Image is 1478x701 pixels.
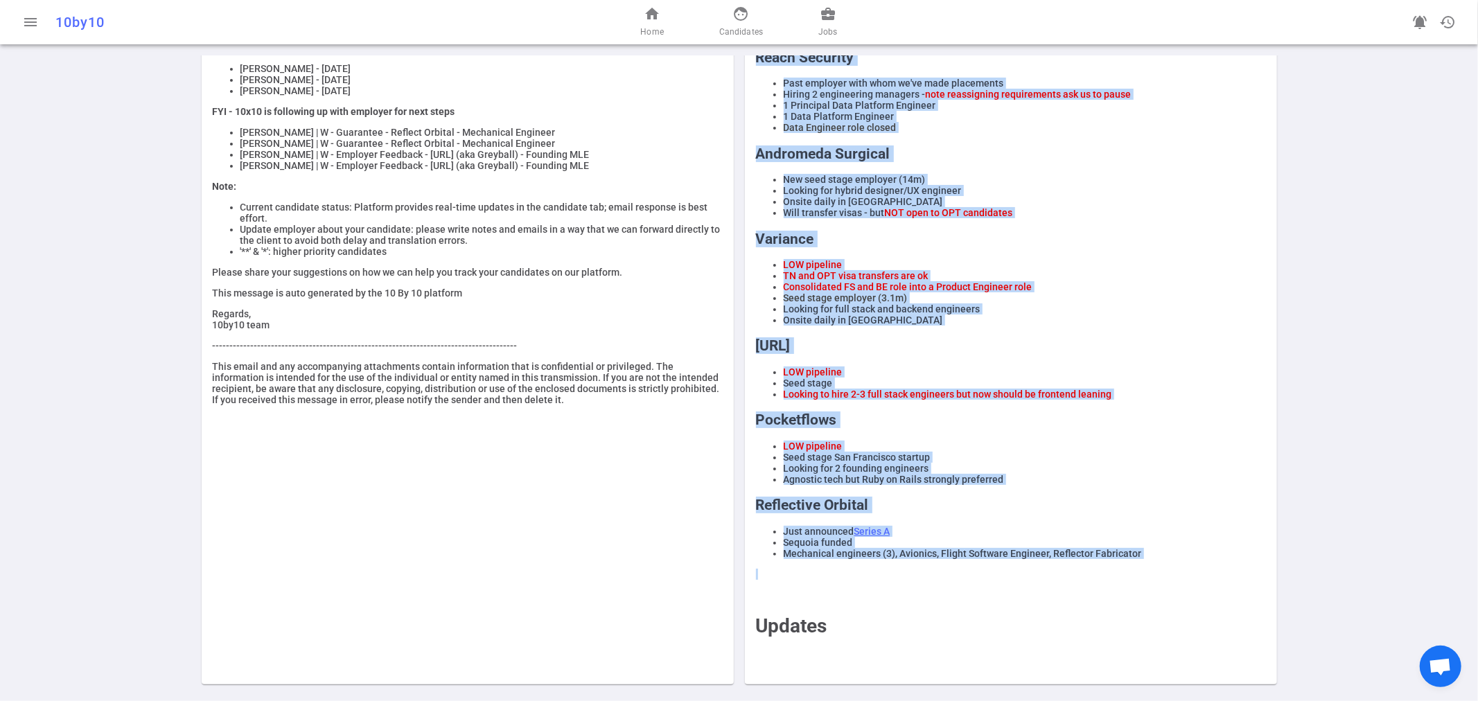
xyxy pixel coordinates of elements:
span: home [644,6,660,22]
span: Seed stage employer (3.1m) [784,292,908,303]
li: Current candidate status: Platform provides real-time updates in the candidate tab; email respons... [240,202,723,224]
li: [PERSON_NAME] | W - Employer Feedback - [URL] (aka Greyball) - Founding MLE [240,149,723,160]
li: Looking for full stack and backend engineers [784,303,1266,314]
li: Onsite daily in [GEOGRAPHIC_DATA] [784,196,1266,207]
span: face [732,6,749,22]
span: Home [640,25,663,39]
li: Looking for hybrid designer/UX engineer [784,185,1266,196]
li: Onsite daily in [GEOGRAPHIC_DATA] [784,314,1266,326]
li: '**' & '*': higher priority candidates [240,246,723,257]
li: Hiring 2 engineering managers - [784,89,1266,100]
a: Jobs [818,6,837,39]
li: 1 Principal Data Platform Engineer [784,100,1266,111]
button: Open history [1434,8,1461,36]
li: Seed stage San Francisco startup [784,452,1266,463]
div: 10by10 [55,14,487,30]
strong: Note: [213,181,237,192]
a: Series A [854,526,890,537]
li: Agnostic tech but Ruby on Rails strongly preferred [784,474,1266,485]
h1: Updates [756,614,1266,637]
p: This email and any accompanying attachments contain information that is confidential or privilege... [213,361,723,405]
p: ---------------------------------------------------------------------------------------- [213,340,723,351]
li: Seed stage [784,378,1266,389]
span: menu [22,14,39,30]
span: notifications_active [1411,14,1428,30]
li: New seed stage employer (14m) [784,174,1266,185]
span: note reassigning requirements ask us to pause [926,89,1132,100]
h2: Reach Security [756,49,1266,66]
div: Open chat [1420,646,1461,687]
span: Consolidated FS and BE role into a Product Engineer role [784,281,1032,292]
span: LOW pipeline [784,441,843,452]
a: Go to see announcements [1406,8,1434,36]
span: Data Engineer role closed [784,122,897,133]
span: Looking to hire 2-3 full stack engineers but now should be frontend leaning [784,389,1112,400]
a: Home [640,6,663,39]
li: Past employer with whom we've made placements [784,78,1266,89]
li: Will transfer visas - but [784,207,1266,218]
span: LOW pipeline [784,366,843,378]
a: Candidates [719,6,763,39]
li: 1 Data Platform Engineer [784,111,1266,122]
span: TN and OPT visa transfers are ok [784,270,929,281]
li: Update employer about your candidate: please write notes and emails in a way that we can forward ... [240,224,723,246]
h2: Andromeda Surgical [756,145,1266,162]
li: Sequoia funded [784,537,1266,548]
h2: Variance [756,231,1266,247]
p: This message is auto generated by the 10 By 10 platform [213,287,723,299]
li: Mechanical engineers (3), Avionics, Flight Software Engineer, Reflector Fabricator [784,548,1266,559]
li: [PERSON_NAME] | W - Employer Feedback - [URL] (aka Greyball) - Founding MLE [240,160,723,171]
p: Regards, 10by10 team [213,308,723,330]
span: history [1439,14,1456,30]
li: [PERSON_NAME] | W - Guarantee - Reflect Orbital - Mechanical Engineer [240,138,723,149]
h2: Reflective Orbital [756,497,1266,513]
p: Please share your suggestions on how we can help you track your candidates on our platform. [213,267,723,278]
span: business_center [820,6,836,22]
li: Looking for 2 founding engineers [784,463,1266,474]
strong: FYI - 10x10 is following up with employer for next steps [213,106,455,117]
span: Jobs [818,25,837,39]
span: LOW pipeline [784,259,843,270]
h2: [URL] [756,337,1266,354]
li: [PERSON_NAME] - [DATE] [240,63,723,74]
h2: Pocketflows [756,411,1266,428]
li: Just announced [784,526,1266,537]
span: Candidates [719,25,763,39]
li: [PERSON_NAME] - [DATE] [240,85,723,96]
li: [PERSON_NAME] | W - Guarantee - Reflect Orbital - Mechanical Engineer [240,127,723,138]
li: [PERSON_NAME] - [DATE] [240,74,723,85]
span: NOT open to OPT candidates [885,207,1013,218]
button: Open menu [17,8,44,36]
